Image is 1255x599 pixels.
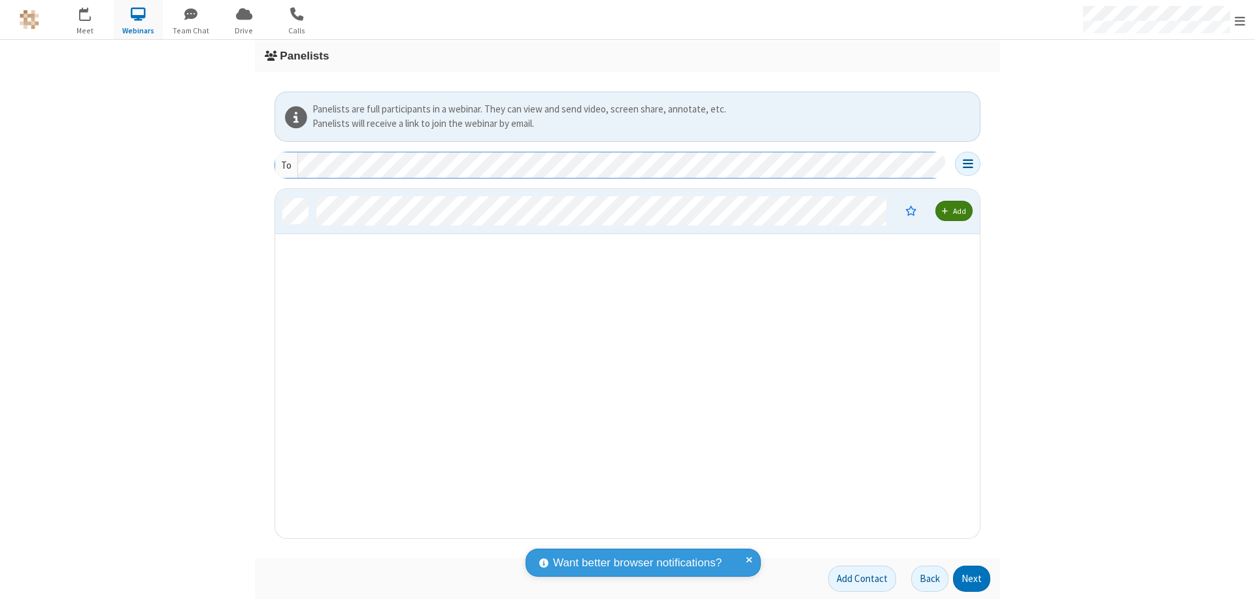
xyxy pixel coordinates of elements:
[935,201,973,221] button: Add
[114,25,163,37] span: Webinars
[828,566,896,592] button: Add Contact
[220,25,269,37] span: Drive
[553,555,722,572] span: Want better browser notifications?
[896,199,926,222] button: Moderator
[275,152,298,178] div: To
[953,206,966,216] span: Add
[61,25,110,37] span: Meet
[955,152,980,176] button: Open menu
[312,102,975,117] div: Panelists are full participants in a webinar. They can view and send video, screen share, annotat...
[167,25,216,37] span: Team Chat
[273,25,322,37] span: Calls
[312,116,975,131] div: Panelists will receive a link to join the webinar by email.
[20,10,39,29] img: QA Selenium DO NOT DELETE OR CHANGE
[265,50,990,62] h3: Panelists
[88,7,97,17] div: 1
[275,189,981,539] div: grid
[911,566,948,592] button: Back
[953,566,990,592] button: Next
[837,572,888,585] span: Add Contact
